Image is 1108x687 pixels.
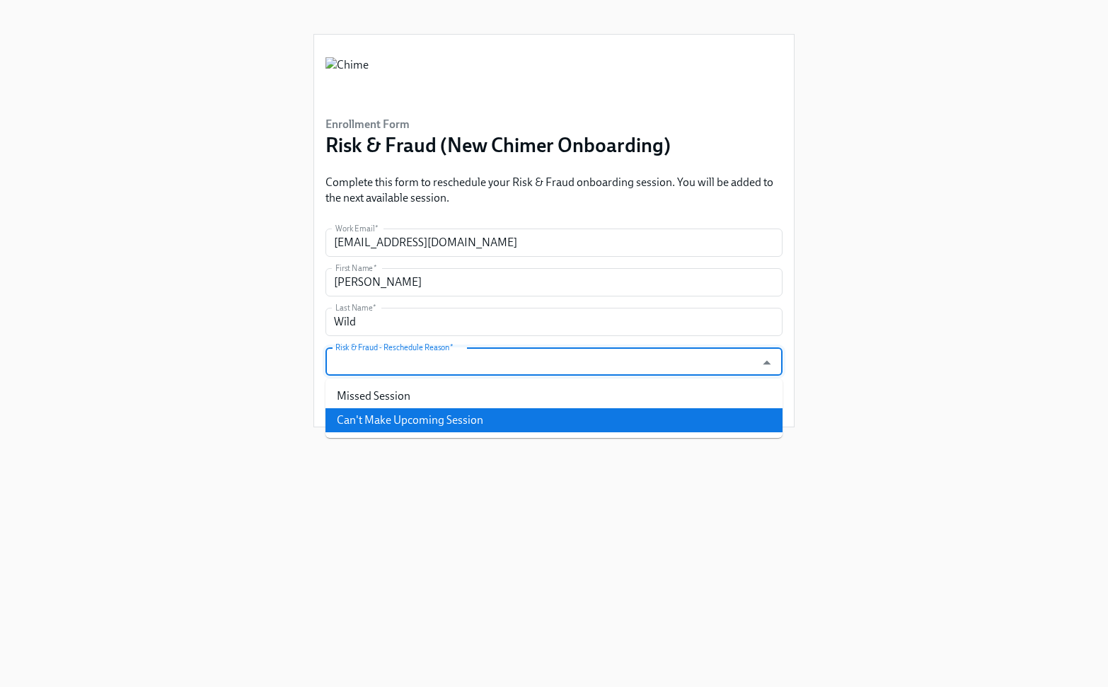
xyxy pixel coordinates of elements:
button: Close [756,352,778,374]
img: Chime [325,57,369,100]
li: Missed Session [325,384,783,408]
li: Can't Make Upcoming Session [325,408,783,432]
h6: Enrollment Form [325,117,671,132]
h3: Risk & Fraud (New Chimer Onboarding) [325,132,671,158]
p: Complete this form to reschedule your Risk & Fraud onboarding session. You will be added to the n... [325,175,783,206]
